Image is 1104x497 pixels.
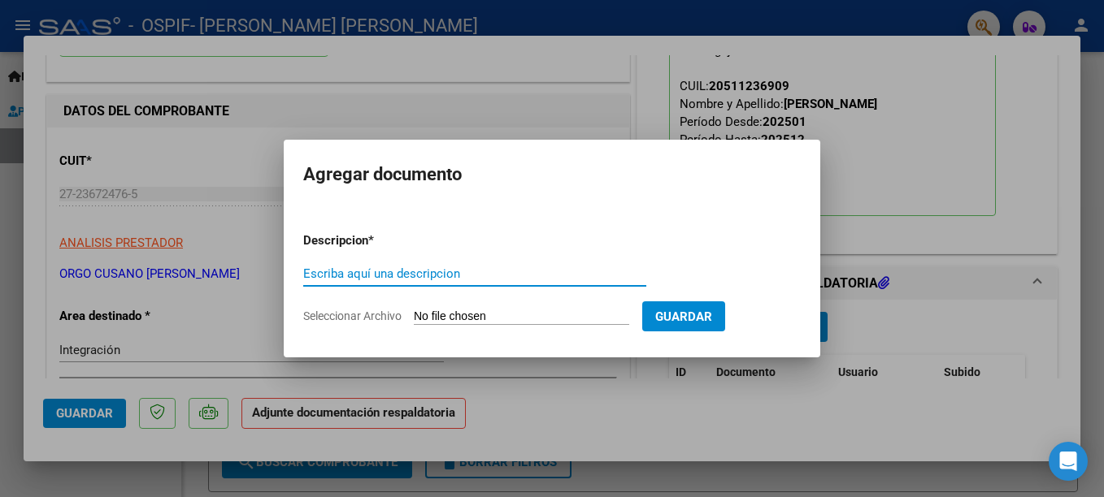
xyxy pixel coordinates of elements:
[303,159,801,190] h2: Agregar documento
[642,301,725,331] button: Guardar
[655,309,712,324] span: Guardar
[1049,442,1088,481] div: Open Intercom Messenger
[303,231,453,250] p: Descripcion
[303,309,402,322] span: Seleccionar Archivo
